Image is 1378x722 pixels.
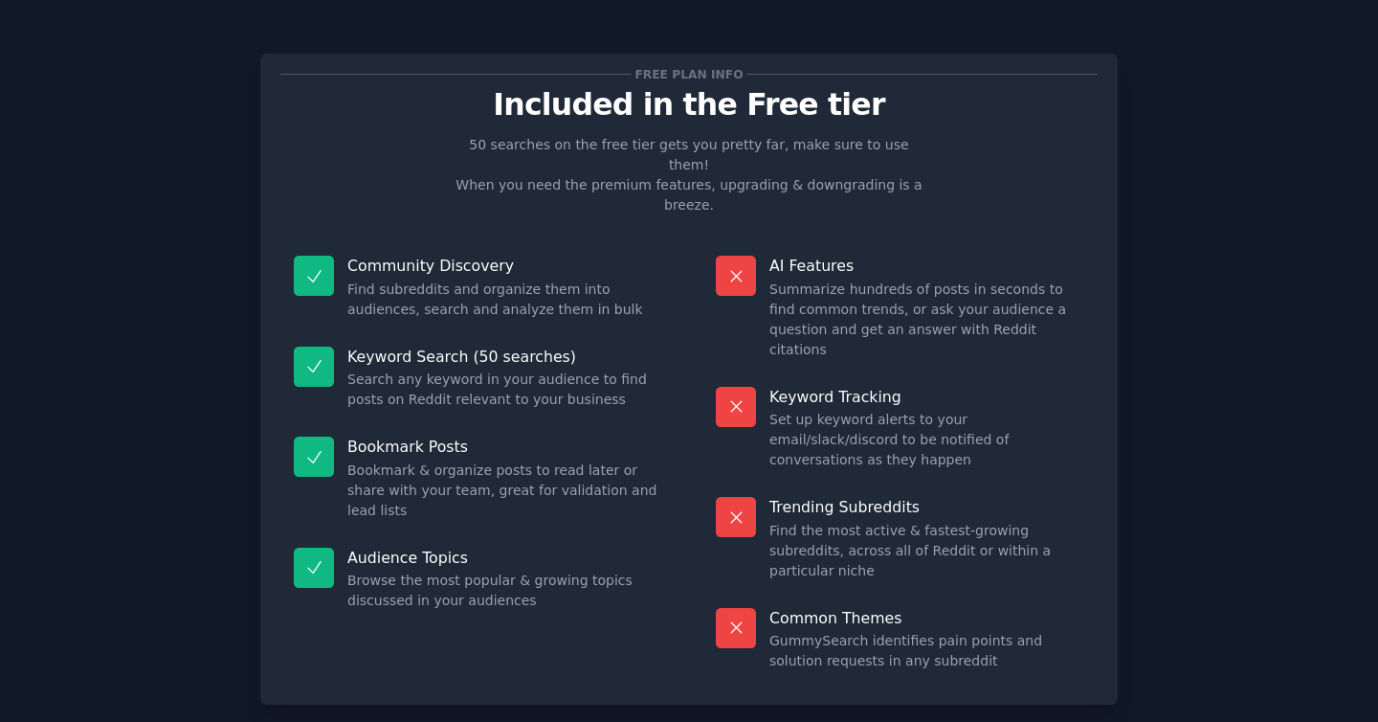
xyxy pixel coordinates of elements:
p: Community Discovery [347,256,662,276]
p: Audience Topics [347,548,662,568]
p: Included in the Free tier [280,88,1098,122]
p: Trending Subreddits [769,497,1084,517]
dd: Find subreddits and organize them into audiences, search and analyze them in bulk [347,280,662,320]
p: Keyword Search (50 searches) [347,347,662,367]
dd: Find the most active & fastest-growing subreddits, across all of Reddit or within a particular niche [769,521,1084,581]
dd: GummySearch identifies pain points and solution requests in any subreddit [769,631,1084,671]
span: Free plan info [632,64,746,84]
dd: Browse the most popular & growing topics discussed in your audiences [347,571,662,611]
p: Bookmark Posts [347,437,662,457]
dd: Search any keyword in your audience to find posts on Reddit relevant to your business [347,370,662,410]
p: Common Themes [769,608,1084,628]
p: 50 searches on the free tier gets you pretty far, make sure to use them! When you need the premiu... [448,135,930,215]
dd: Set up keyword alerts to your email/slack/discord to be notified of conversations as they happen [769,410,1084,470]
p: AI Features [769,256,1084,276]
dd: Summarize hundreds of posts in seconds to find common trends, or ask your audience a question and... [769,280,1084,360]
p: Keyword Tracking [769,387,1084,407]
dd: Bookmark & organize posts to read later or share with your team, great for validation and lead lists [347,461,662,521]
